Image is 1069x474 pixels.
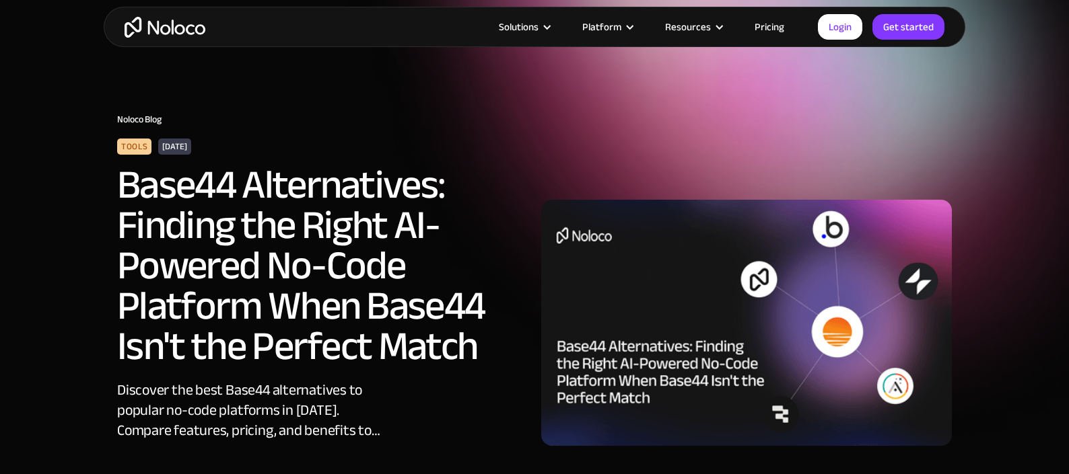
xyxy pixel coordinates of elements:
div: Tools [117,139,151,155]
div: Solutions [499,18,539,36]
div: Resources [665,18,711,36]
a: Login [818,14,862,40]
div: Discover the best Base44 alternatives to popular no-code platforms in [DATE]. Compare features, p... [117,380,393,440]
h1: Noloco Blog [117,114,952,125]
div: Solutions [482,18,565,36]
a: Get started [872,14,944,40]
div: [DATE] [158,139,191,155]
div: Platform [565,18,648,36]
h2: Base44 Alternatives: Finding the Right AI-Powered No-Code Platform When Base44 Isn't the Perfect ... [117,165,487,366]
div: Resources [648,18,738,36]
a: Pricing [738,18,801,36]
div: Platform [582,18,621,36]
a: home [125,17,205,38]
